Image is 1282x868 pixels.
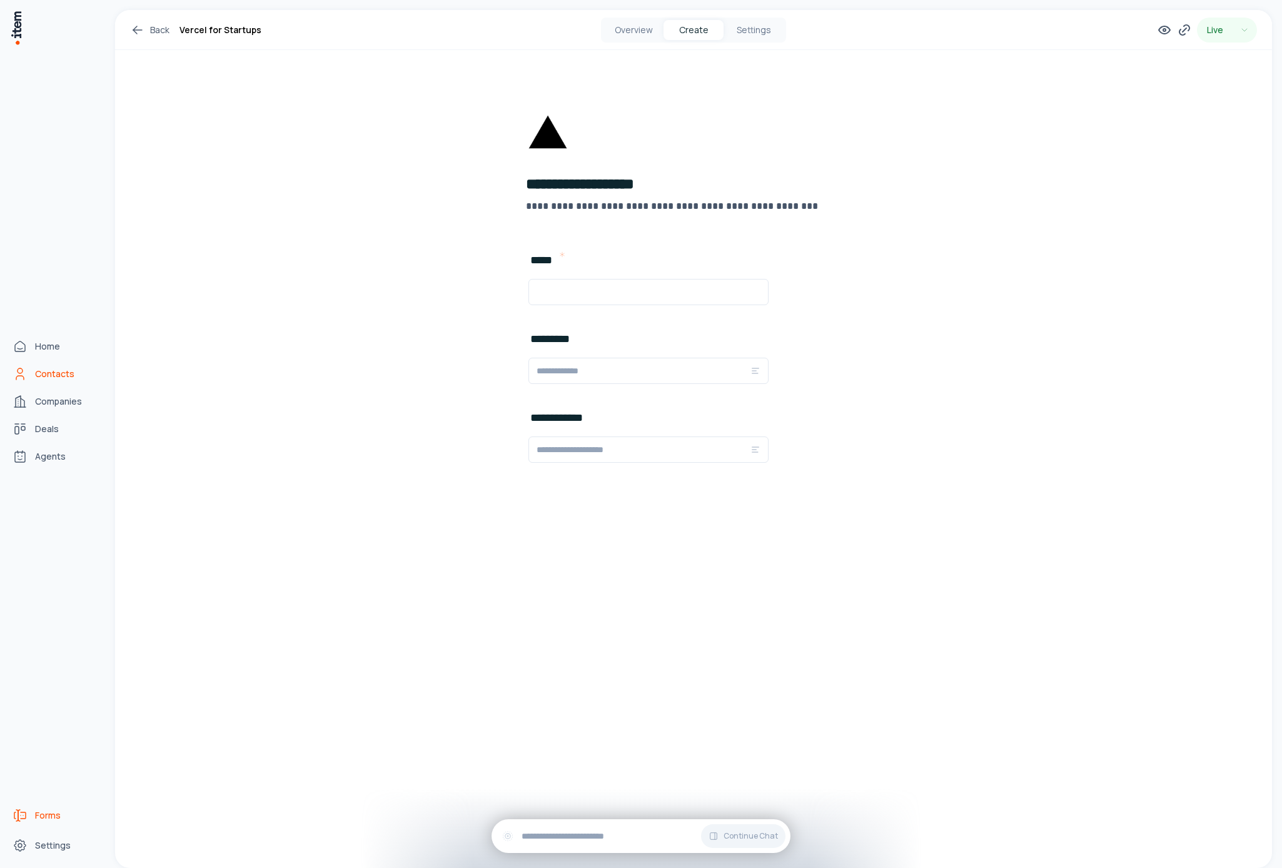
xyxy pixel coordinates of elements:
[35,423,59,435] span: Deals
[724,831,778,841] span: Continue Chat
[8,389,103,414] a: Companies
[10,10,23,46] img: Item Brain Logo
[701,824,785,848] button: Continue Chat
[35,809,61,822] span: Forms
[664,20,724,40] button: Create
[8,416,103,442] a: deals
[492,819,790,853] div: Continue Chat
[35,839,71,852] span: Settings
[8,361,103,386] a: Contacts
[724,20,784,40] button: Settings
[8,444,103,469] a: Agents
[526,110,570,154] img: Form Logo
[35,340,60,353] span: Home
[8,334,103,359] a: Home
[35,368,74,380] span: Contacts
[35,395,82,408] span: Companies
[179,23,261,38] h1: Vercel for Startups
[8,803,103,828] a: Forms
[8,833,103,858] a: Settings
[35,450,66,463] span: Agents
[130,23,169,38] a: Back
[603,20,664,40] button: Overview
